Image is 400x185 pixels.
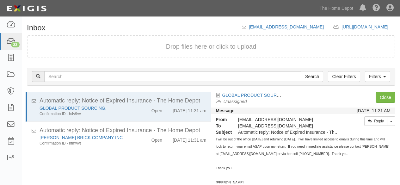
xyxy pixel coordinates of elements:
[216,181,244,184] span: [PERSON_NAME]
[233,116,345,123] div: [EMAIL_ADDRESS][DOMAIN_NAME]
[11,42,20,47] div: 22
[376,92,395,103] a: Close
[40,135,123,140] a: [PERSON_NAME] BRICK COMPANY INC
[211,116,233,123] strong: From
[222,93,289,98] a: GLOBAL PRODUCT SOURCING,
[342,24,395,29] a: [URL][DOMAIN_NAME]
[27,24,46,32] h1: Inbox
[173,134,206,143] div: [DATE] 11:31 am
[357,108,391,114] div: [DATE] 11:31 AM
[40,97,206,105] div: Automatic reply: Notice of Expired Insurance - The Home Depot
[364,116,387,126] a: Reply
[249,24,324,29] a: [EMAIL_ADDRESS][DOMAIN_NAME]
[40,126,206,135] div: Automatic reply: Notice of Expired Insurance - The Home Depot
[40,111,133,117] div: Confirmation ID - h4v9vv
[216,108,235,113] strong: Message
[5,3,48,14] img: logo-5460c22ac91f19d4615b14bd174203de0afe785f0fc80cf4dbbc73dc1793850b.png
[224,99,247,104] a: Unassigned
[365,71,390,82] a: Filters
[316,2,356,15] a: The Home Depot
[211,129,233,135] strong: Subject
[211,123,233,129] strong: To
[301,71,323,82] input: Search
[233,129,345,135] div: Automatic reply: Notice of Expired Insurance - The Home Depot
[151,105,162,114] div: Open
[216,137,390,156] span: I will be out of the office [DATE] and returning [DATE]. I will have limited access to emails dur...
[166,42,256,51] button: Drop files here or click to upload
[233,123,345,129] div: party-9wvmkk@sbainsurance.homedepot.com
[328,71,360,82] a: Clear Filters
[151,134,162,143] div: Open
[372,4,380,12] i: Help Center - Complianz
[44,71,301,82] input: Search
[40,106,107,111] a: GLOBAL PRODUCT SOURCING,
[173,105,206,114] div: [DATE] 11:31 am
[216,166,233,170] span: Thank you.
[40,141,133,146] div: Confirmation ID - nfmwvt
